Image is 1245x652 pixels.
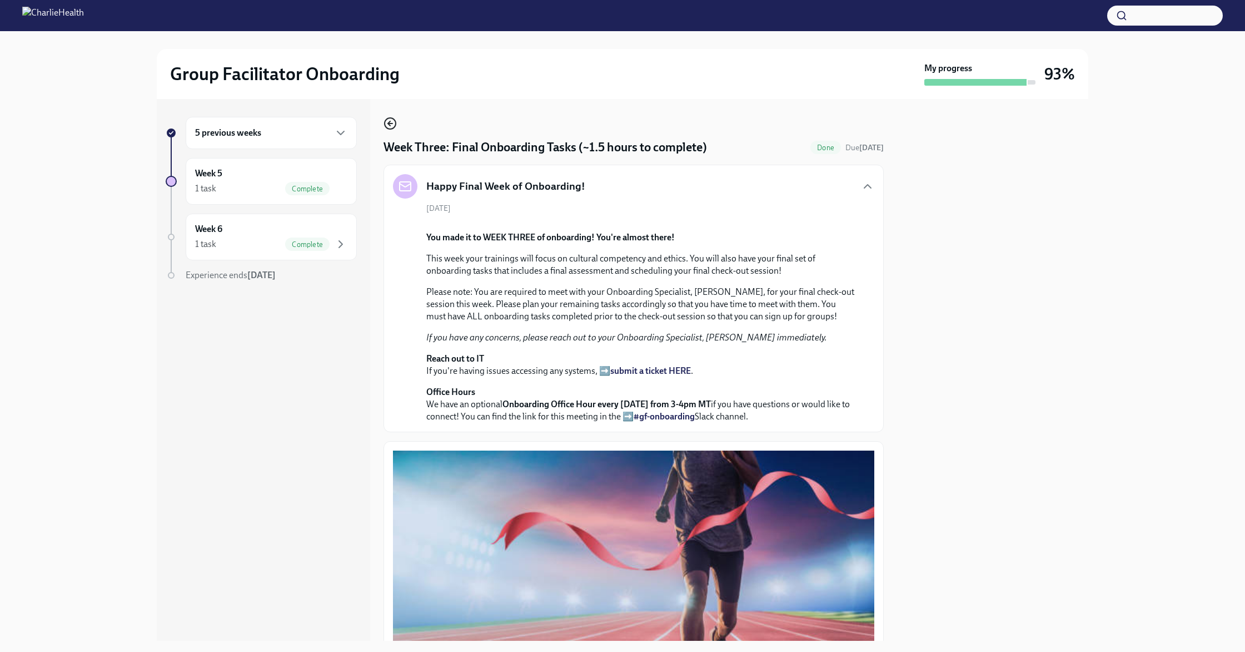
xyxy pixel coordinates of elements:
h5: Happy Final Week of Onboarding! [426,179,585,194]
strong: [DATE] [859,143,884,152]
span: [DATE] [426,203,451,214]
p: This week your trainings will focus on cultural competency and ethics. You will also have your fi... [426,253,856,277]
div: 5 previous weeks [186,117,357,149]
div: 1 task [195,182,216,195]
h6: Week 6 [195,223,222,235]
strong: You made it to WEEK THREE of onboarding! You're almost there! [426,232,675,243]
strong: Onboarding Office Hour every [DATE] from 3-4pm MT [502,399,711,409]
span: Complete [285,240,330,249]
p: If you're having issues accessing any systems, ➡️ . [426,353,856,377]
span: October 4th, 2025 10:00 [845,142,884,153]
a: Week 61 taskComplete [166,214,357,260]
h2: Group Facilitator Onboarding [170,63,400,85]
h3: 93% [1044,64,1075,84]
h4: Week Three: Final Onboarding Tasks (~1.5 hours to complete) [384,139,707,156]
img: CharlieHealth [22,7,84,24]
div: 1 task [195,238,216,250]
span: Experience ends [186,270,276,280]
p: We have an optional if you have questions or would like to connect! You can find the link for thi... [426,386,856,423]
a: Week 51 taskComplete [166,158,357,205]
a: #gf-onboarding [634,411,695,422]
h6: 5 previous weeks [195,127,261,139]
p: Please note: You are required to meet with your Onboarding Specialist, [PERSON_NAME], for your fi... [426,286,856,323]
strong: [DATE] [247,270,276,280]
span: Done [810,144,841,152]
strong: Reach out to IT [426,353,484,364]
a: submit a ticket HERE [610,365,691,376]
span: Due [845,143,884,152]
span: Complete [285,185,330,193]
em: If you have any concerns, please reach out to your Onboarding Specialist, [PERSON_NAME] immediately. [426,332,827,343]
strong: Office Hours [426,387,475,397]
h6: Week 5 [195,167,222,180]
strong: My progress [924,62,972,75]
